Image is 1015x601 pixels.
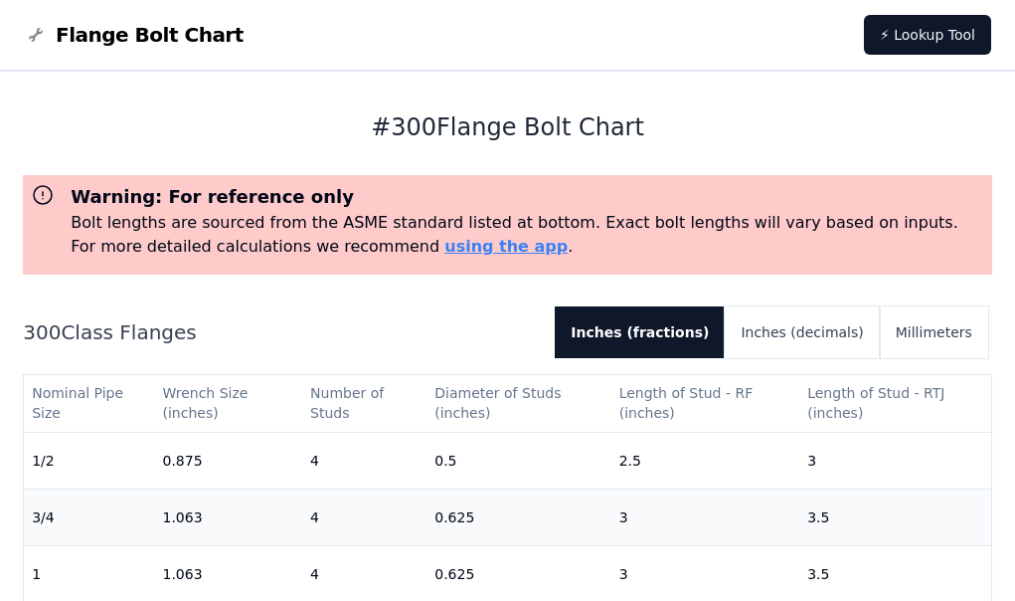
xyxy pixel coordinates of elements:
[24,432,154,489] td: 1/2
[23,111,992,143] h1: # 300 Flange Bolt Chart
[155,432,303,489] td: 0.875
[71,183,984,211] h3: Warning: For reference only
[24,375,154,432] th: Nominal Pipe Size
[23,318,539,346] h2: 300 Class Flanges
[725,306,879,358] button: Inches (decimals)
[155,489,303,545] td: 1.063
[302,375,426,432] th: Number of Studs
[426,489,610,545] td: 0.625
[611,375,800,432] th: Length of Stud - RF (inches)
[799,489,991,545] td: 3.5
[426,375,610,432] th: Diameter of Studs (inches)
[24,489,154,545] td: 3/4
[880,306,988,358] button: Millimeters
[555,306,725,358] button: Inches (fractions)
[611,489,800,545] td: 3
[302,432,426,489] td: 4
[302,489,426,545] td: 4
[799,375,991,432] th: Length of Stud - RTJ (inches)
[24,21,244,49] a: Flange Bolt Chart LogoFlange Bolt Chart
[71,211,984,259] p: Bolt lengths are sourced from the ASME standard listed at bottom. Exact bolt lengths will vary ba...
[864,15,991,55] a: ⚡ Lookup Tool
[444,237,568,256] a: using the app
[611,432,800,489] td: 2.5
[799,432,991,489] td: 3
[56,21,244,49] span: Flange Bolt Chart
[155,375,303,432] th: Wrench Size (inches)
[24,23,48,47] img: Flange Bolt Chart Logo
[426,432,610,489] td: 0.5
